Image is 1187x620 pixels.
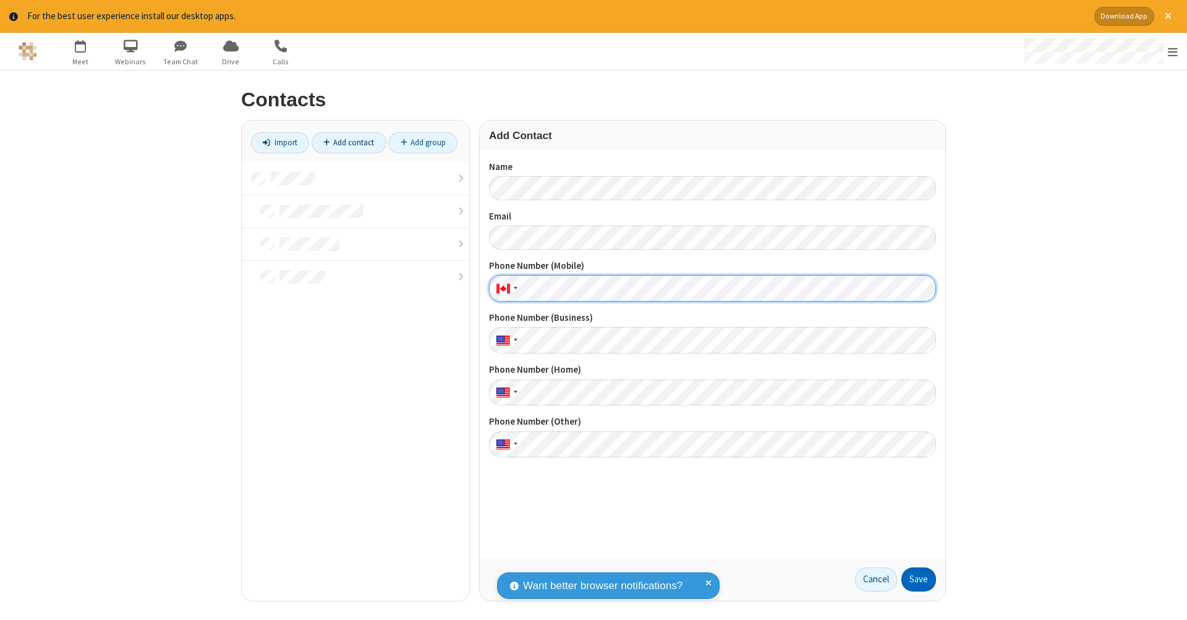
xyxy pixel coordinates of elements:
[489,363,936,377] label: Phone Number (Home)
[19,42,37,61] img: QA Selenium DO NOT DELETE OR CHANGE
[489,259,936,273] label: Phone Number (Mobile)
[251,132,309,153] a: Import
[108,56,154,67] span: Webinars
[1013,33,1187,70] div: Open menu
[241,89,946,111] h2: Contacts
[489,275,521,302] div: Canada: + 1
[489,380,521,406] div: United States: + 1
[523,578,683,594] span: Want better browser notifications?
[388,132,457,153] a: Add group
[489,327,521,354] div: United States: + 1
[489,160,936,174] label: Name
[158,56,204,67] span: Team Chat
[489,415,936,429] label: Phone Number (Other)
[27,9,1085,23] div: For the best user experience install our desktop apps.
[901,567,936,592] button: Save
[489,431,521,458] div: United States: + 1
[489,210,936,224] label: Email
[258,56,304,67] span: Calls
[855,567,897,592] a: Cancel
[489,130,936,142] h3: Add Contact
[1159,7,1178,26] button: Close alert
[208,56,254,67] span: Drive
[489,311,936,325] label: Phone Number (Business)
[1094,7,1154,26] button: Download App
[312,132,386,153] a: Add contact
[57,56,104,67] span: Meet
[4,33,51,70] button: Logo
